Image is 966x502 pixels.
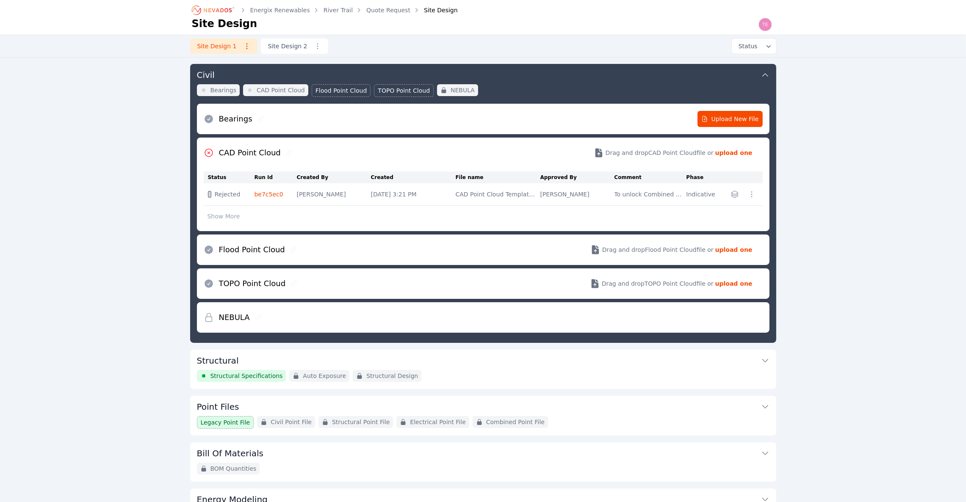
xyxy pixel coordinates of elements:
[606,149,714,157] span: Drag and drop CAD Point Cloud file or
[371,171,456,183] th: Created
[257,86,305,94] span: CAD Point Cloud
[210,86,237,94] span: Bearings
[204,208,244,224] button: Show More
[255,171,297,183] th: Run Id
[451,86,475,94] span: NEBULA
[261,39,328,54] a: Site Design 2
[219,147,281,159] h2: CAD Point Cloud
[602,245,714,254] span: Drag and drop Flood Point Cloud file or
[715,245,753,254] strong: upload one
[190,350,776,389] div: StructuralStructural SpecificationsAuto ExposureStructural Design
[192,17,257,30] h1: Site Design
[540,183,614,206] td: [PERSON_NAME]
[210,464,257,473] span: BOM Quantities
[250,6,310,14] a: Energix Renewables
[255,191,283,198] a: be7c5ec0
[219,113,252,125] h2: Bearings
[190,64,776,343] div: CivilBearingsCAD Point CloudFlood Point CloudTOPO Point CloudNEBULABearingsUpload New FileCAD Poi...
[297,183,371,206] td: [PERSON_NAME]
[219,244,285,256] h2: Flood Point Cloud
[758,18,772,31] img: Ted Elliott
[197,401,239,413] h3: Point Files
[715,279,753,288] strong: upload one
[219,312,250,323] h2: NEBULA
[456,171,540,183] th: File name
[732,39,776,54] button: Status
[332,418,390,426] span: Structural Point File
[303,372,346,380] span: Auto Exposure
[584,141,763,165] button: Drag and dropCAD Point Cloudfile or upload one
[271,418,312,426] span: Civil Point File
[197,396,769,416] button: Point Files
[410,418,465,426] span: Electrical Point File
[366,6,410,14] a: Quote Request
[412,6,458,14] div: Site Design
[715,149,753,157] strong: upload one
[456,190,536,199] div: CAD Point Cloud Template.csv
[540,171,614,183] th: Approved By
[197,355,239,367] h3: Structural
[197,447,264,459] h3: Bill Of Materials
[219,278,286,290] h2: TOPO Point Cloud
[701,115,759,123] span: Upload New File
[324,6,353,14] a: River Trail
[614,171,686,183] th: Comment
[210,372,283,380] span: Structural Specifications
[197,442,769,463] button: Bill Of Materials
[190,39,257,54] a: Site Design 1
[698,111,763,127] a: Upload New File
[197,69,215,81] h3: Civil
[580,272,763,295] button: Drag and dropTOPO Point Cloudfile or upload one
[371,183,456,206] td: [DATE] 3:21 PM
[190,442,776,482] div: Bill Of MaterialsBOM Quantities
[686,190,720,199] div: Indicative
[201,418,250,427] span: Legacy Point File
[602,279,714,288] span: Drag and drop TOPO Point Cloud file or
[486,418,545,426] span: Combined Point File
[192,3,458,17] nav: Breadcrumb
[204,171,255,183] th: Status
[316,86,367,95] span: Flood Point Cloud
[686,171,724,183] th: Phase
[297,171,371,183] th: Created By
[197,64,769,84] button: Civil
[735,42,758,50] span: Status
[378,86,430,95] span: TOPO Point Cloud
[197,350,769,370] button: Structural
[580,238,763,262] button: Drag and dropFlood Point Cloudfile or upload one
[190,396,776,436] div: Point FilesLegacy Point FileCivil Point FileStructural Point FileElectrical Point FileCombined Po...
[215,190,241,199] span: Rejected
[614,190,682,199] div: To unlock Combined Point File
[366,372,418,380] span: Structural Design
